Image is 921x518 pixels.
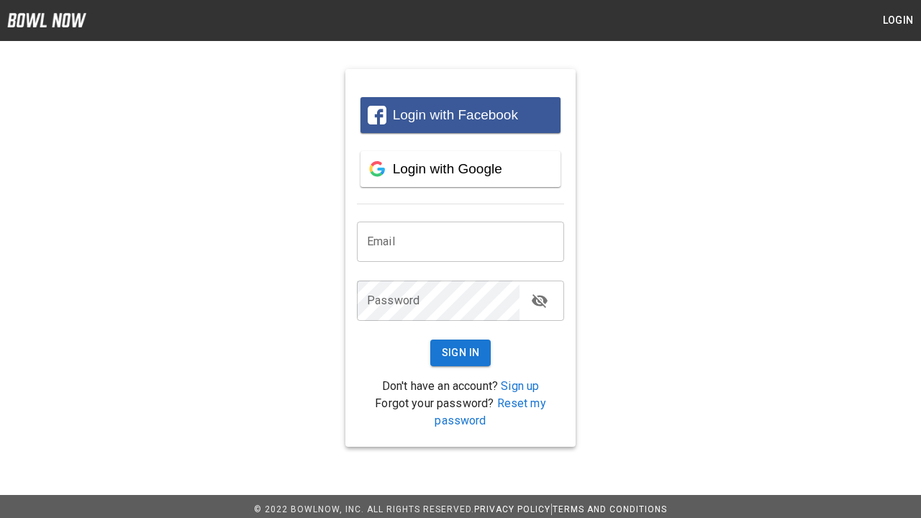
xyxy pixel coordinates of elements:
[360,151,561,187] button: Login with Google
[357,378,564,395] p: Don't have an account?
[7,13,86,27] img: logo
[393,107,518,122] span: Login with Facebook
[430,340,491,366] button: Sign In
[501,379,539,393] a: Sign up
[254,504,474,514] span: © 2022 BowlNow, Inc. All Rights Reserved.
[360,97,561,133] button: Login with Facebook
[357,395,564,430] p: Forgot your password?
[525,286,554,315] button: toggle password visibility
[393,161,502,176] span: Login with Google
[553,504,667,514] a: Terms and Conditions
[875,7,921,34] button: Login
[474,504,550,514] a: Privacy Policy
[435,396,545,427] a: Reset my password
